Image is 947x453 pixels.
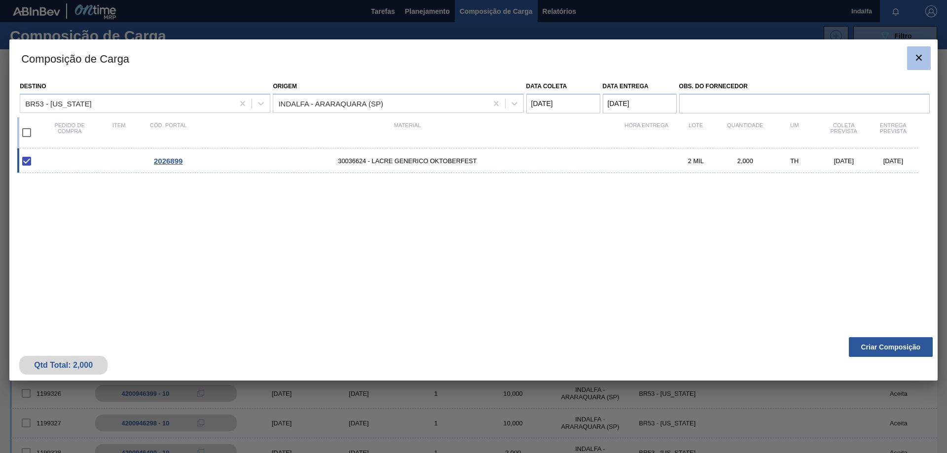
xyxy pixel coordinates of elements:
div: 2,000 [721,157,770,165]
div: Coleta Prevista [819,122,869,143]
div: Item [94,122,144,143]
div: TH [770,157,819,165]
div: Hora Entrega [622,122,671,143]
label: Data entrega [603,83,649,90]
label: Data coleta [526,83,567,90]
div: Quantidade [721,122,770,143]
label: Destino [20,83,46,90]
div: Material [193,122,622,143]
label: Obs. do Fornecedor [679,79,930,94]
div: INDALFA - ARARAQUARA (SP) [278,99,383,107]
div: UM [770,122,819,143]
div: Pedido de compra [45,122,94,143]
div: BR53 - [US_STATE] [25,99,91,107]
div: Lote [671,122,721,143]
div: Cód. Portal [144,122,193,143]
span: 2026899 [154,157,182,165]
h3: Composição de Carga [9,39,938,77]
div: Entrega Prevista [869,122,918,143]
span: 30036624 - LACRE GENERICO OKTOBERFEST [193,157,622,165]
input: dd/mm/yyyy [526,94,600,113]
label: Origem [273,83,297,90]
input: dd/mm/yyyy [603,94,677,113]
div: 2 MIL [671,157,721,165]
div: Qtd Total: 2,000 [27,361,100,370]
div: [DATE] [869,157,918,165]
button: Criar Composição [849,337,933,357]
div: Ir para o Pedido [144,157,193,165]
div: [DATE] [819,157,869,165]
